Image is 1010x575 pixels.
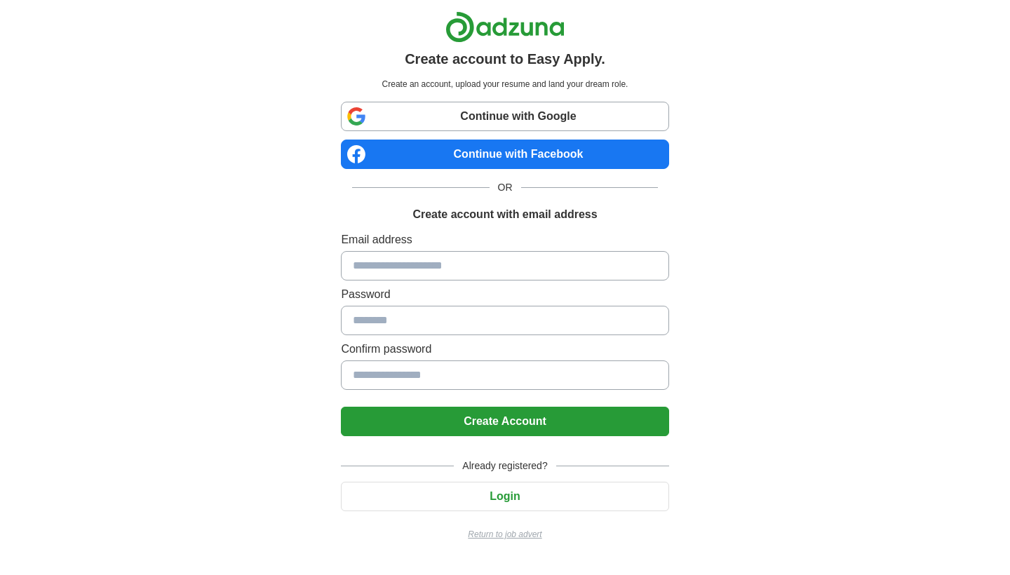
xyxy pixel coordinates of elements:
a: Continue with Facebook [341,140,668,169]
a: Login [341,490,668,502]
img: Adzuna logo [445,11,565,43]
p: Create an account, upload your resume and land your dream role. [344,78,666,90]
h1: Create account to Easy Apply. [405,48,605,69]
span: Already registered? [454,459,555,473]
label: Email address [341,231,668,248]
a: Continue with Google [341,102,668,131]
span: OR [490,180,521,195]
label: Confirm password [341,341,668,358]
button: Create Account [341,407,668,436]
label: Password [341,286,668,303]
a: Return to job advert [341,528,668,541]
button: Login [341,482,668,511]
h1: Create account with email address [412,206,597,223]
